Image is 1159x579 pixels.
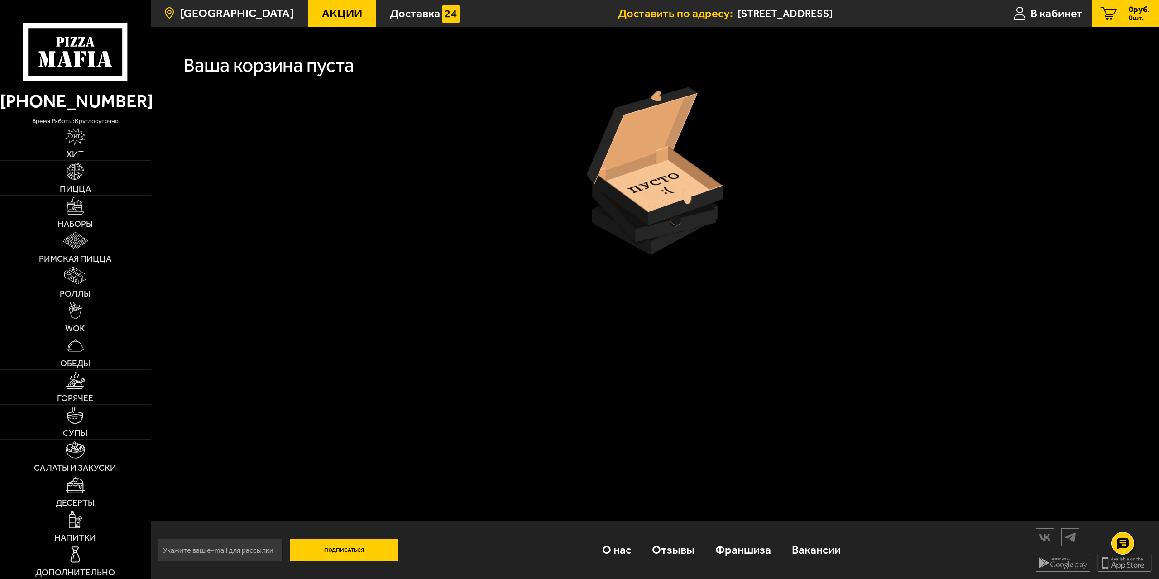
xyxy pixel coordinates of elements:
span: Хит [67,150,84,158]
span: Десерты [56,498,95,507]
span: [GEOGRAPHIC_DATA] [180,8,294,19]
span: В кабинет [1030,8,1082,19]
h1: Ваша корзина пуста [183,56,354,75]
span: 0 руб. [1129,5,1150,14]
span: проспект Просвещения, 7к2 [738,5,969,22]
span: Горячее [57,394,93,402]
span: Напитки [54,533,96,542]
span: Дополнительно [35,568,115,577]
a: О нас [592,530,642,569]
span: Наборы [57,220,93,228]
span: Доставить по адресу: [618,8,738,19]
span: Обеды [60,359,90,368]
span: Супы [63,429,87,437]
img: tg [1062,529,1079,545]
span: Салаты и закуски [34,464,116,472]
span: WOK [65,324,85,333]
span: Акции [322,8,362,19]
img: пустая коробка [587,87,723,255]
img: vk [1036,529,1054,545]
a: Франшиза [705,530,781,569]
span: 0 шт. [1129,14,1150,22]
input: Укажите ваш e-mail для рассылки [158,539,283,561]
span: Пицца [60,185,91,193]
input: Ваш адрес доставки [738,5,969,22]
img: 15daf4d41897b9f0e9f617042186c801.svg [442,5,460,23]
span: Роллы [60,289,91,298]
span: Доставка [390,8,440,19]
a: Отзывы [642,530,705,569]
a: Вакансии [781,530,851,569]
span: Римская пицца [39,254,111,263]
button: Подписаться [290,539,398,561]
